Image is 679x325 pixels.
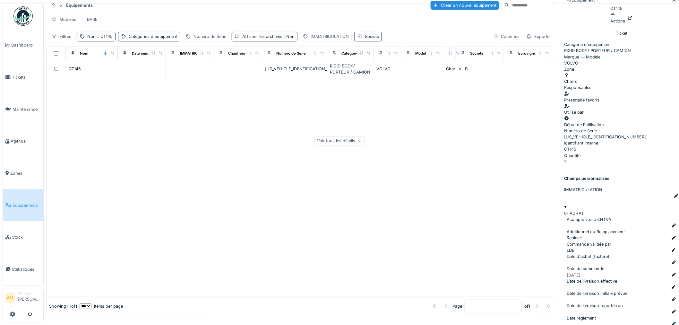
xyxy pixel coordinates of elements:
div: RIGID BODY/ PORTEUR / CAMION [330,63,371,75]
a: Agenda [3,125,43,157]
div: Nom [80,51,88,56]
div: IMMATRICULATION [180,51,213,56]
strong: Champs personnalisés [564,175,609,181]
div: Société [470,51,484,56]
div: Exporter [524,32,554,41]
div: Manager [18,291,41,296]
div: Date immatriculation (1ere) [132,51,179,56]
div: Chauffeur principal [228,51,262,56]
a: Tickets [3,61,43,93]
div: Afficher les archivés [242,33,295,40]
div: Colonnes [490,32,522,41]
a: AM Manager[PERSON_NAME] [5,291,41,306]
div: Eurovignette valide jusque [518,51,565,56]
div: Date de livraison reportée au [567,303,676,309]
div: [US_VEHICLE_IDENTIFICATION_NUMBER] [564,128,679,140]
div: [US_VEHICLE_IDENTIFICATION_NUMBER] [265,66,325,72]
div: Responsables [564,84,679,91]
div: VOLVO — [564,54,679,66]
div: Charroi [446,66,460,72]
div: Catégories d'équipement [129,33,177,40]
div: Additionnel ou Remplacement [567,229,676,235]
div: VOLVO [376,66,399,72]
a: Stock [3,221,43,253]
div: Date d'achat (facture) [567,253,676,259]
div: Page [452,303,462,309]
div: Créer un nouvel équipement [431,1,499,10]
div: CT145 [69,66,81,72]
span: Tickets [12,74,41,80]
li: AM [5,293,15,303]
div: Modèles [49,15,79,24]
div: Replace [567,235,582,241]
summary: 01 ACHAT [564,204,679,216]
div: Société [365,33,379,40]
div: Catégories d'équipement [341,51,386,56]
div: Showing 1 - 1 of 1 [49,303,77,309]
div: Date règlement [567,315,676,321]
a: Dashboard [3,29,43,61]
div: CT145 [610,5,633,24]
span: Maintenance [13,106,41,112]
div: Identifiant interne [564,140,679,146]
strong: of 1 [524,303,530,309]
div: Ticket [616,24,627,36]
div: [DATE] [567,272,580,278]
div: Prestataire favoris [564,97,679,103]
div: Début de l'utilisation [564,115,679,127]
div: CT145 [564,140,679,152]
div: VL B [459,66,502,72]
div: 1 [564,153,679,165]
div: Numéro de Série [564,128,679,134]
div: Catégorie d'équipement [564,41,679,48]
span: Équipements [13,202,41,208]
li: [PERSON_NAME] [18,291,41,305]
div: Marque — Modèle [564,54,679,60]
img: Badge_color-CXgf-gQk.svg [13,6,33,26]
span: : CT145 [97,34,113,39]
strong: Équipements [64,2,95,8]
a: Équipements [3,189,43,221]
span: Zones [10,170,41,176]
div: BASE [87,16,98,22]
a: Statistiques [3,253,43,285]
div: RIGID BODY/ PORTEUR / CAMION [564,41,679,54]
div: Date de livraison effective [567,278,676,284]
div: Modèle [415,51,428,56]
span: : Non [282,34,295,39]
div: Charroi [564,78,579,84]
div: IMMATRICULATION [311,33,349,40]
div: Nom [87,33,113,40]
div: Acompte versé €HTVA [567,216,676,223]
div: Filtres [49,32,74,41]
div: Zone [564,66,679,72]
div: Date de commande [567,266,676,272]
div: Date de livraison initiale prévue [567,290,676,296]
div: items per page [80,303,123,309]
div: Utilisé par [564,109,679,115]
div: Actions [610,12,625,24]
div: Quantité [564,153,679,159]
span: Stock [12,234,41,240]
span: Dashboard [11,42,41,48]
div: IMMATRICULATION [564,187,679,193]
div: LDE [567,247,574,253]
span: Agenda [11,138,41,144]
div: Commande validée par [567,241,676,247]
span: Statistiques [12,266,41,272]
div: Voir tous les détails [314,136,365,146]
a: Maintenance [3,93,43,125]
a: Zones [3,157,43,189]
div: Numéro de Série [276,51,306,56]
div: 01 ACHAT [564,210,679,216]
div: Numéro de Série [193,33,226,40]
